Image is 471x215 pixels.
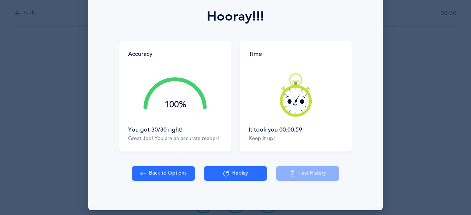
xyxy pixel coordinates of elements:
div: Time [249,50,343,58]
div: Accuracy [128,50,152,58]
button: Back to Options [132,166,195,181]
button: Replay [204,166,267,181]
div: Hooray!!! [207,7,264,26]
div: You got 30/30 right! [128,126,222,134]
div: 100% [144,100,207,109]
div: Great Job! You are an accurate reader! [128,135,222,143]
div: Keep it up! [249,135,343,143]
div: It took you 00:00:59 [249,126,343,134]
